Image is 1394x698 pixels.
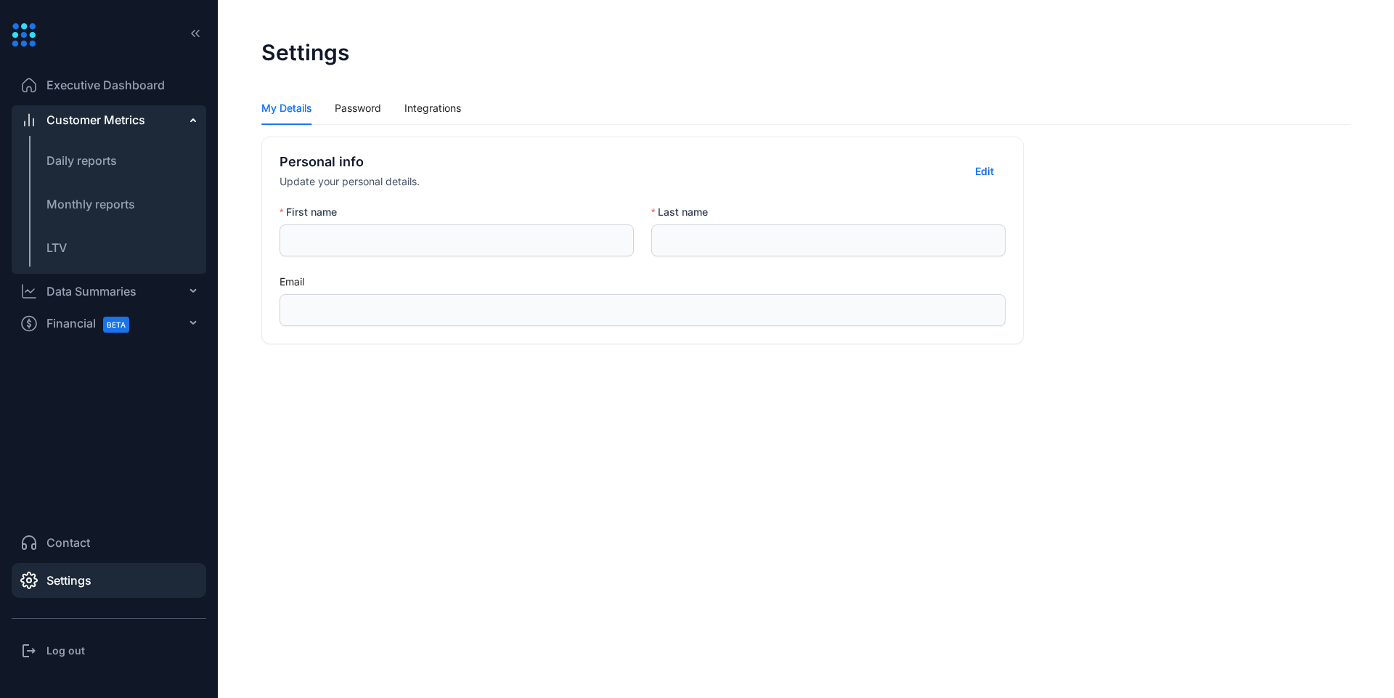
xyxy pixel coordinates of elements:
span: BETA [103,317,129,333]
div: Password [335,100,381,116]
div: My Details [261,100,311,116]
h3: Log out [46,644,85,658]
label: First name [280,205,347,219]
span: LTV [46,240,67,255]
span: Monthly reports [46,197,135,211]
input: First name [280,224,634,256]
span: Financial [46,307,142,340]
button: Edit [963,160,1006,183]
label: Email [280,274,314,290]
div: Integrations [404,100,461,116]
div: Data Summaries [46,283,136,300]
label: Last name [651,205,718,219]
h3: Personal info [280,152,420,172]
span: Update your personal details. [280,175,420,187]
span: Customer Metrics [46,111,145,129]
header: Settings [240,22,1372,83]
span: Daily reports [46,153,117,168]
span: Settings [46,572,91,589]
input: Last name [651,224,1006,256]
span: Edit [975,164,994,179]
input: Email [280,294,1006,326]
span: Executive Dashboard [46,76,165,94]
span: Contact [46,534,90,551]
